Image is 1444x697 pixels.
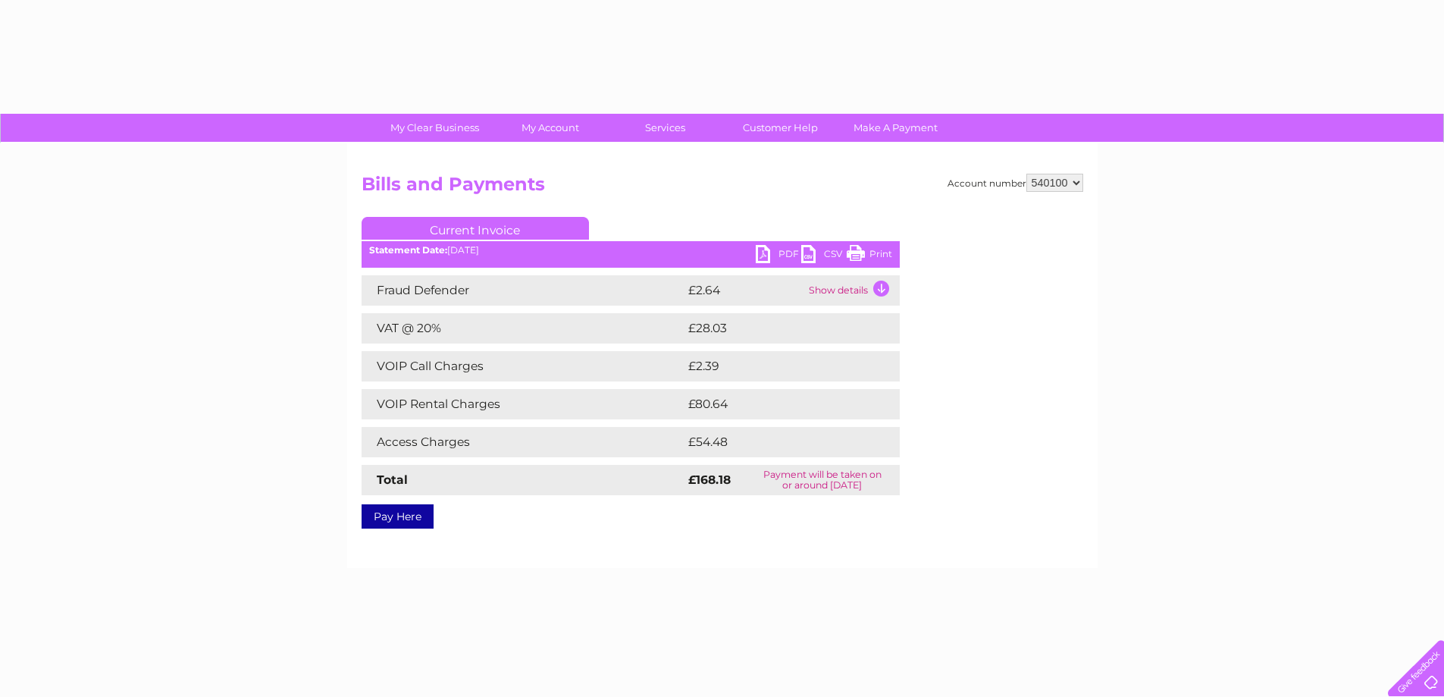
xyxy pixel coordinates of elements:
[684,427,870,457] td: £54.48
[362,174,1083,203] h2: Bills and Payments
[684,351,864,381] td: £2.39
[377,473,408,487] strong: Total
[756,245,801,267] a: PDF
[369,244,447,256] b: Statement Date:
[603,114,728,142] a: Services
[362,313,684,344] td: VAT @ 20%
[362,351,684,381] td: VOIP Call Charges
[718,114,843,142] a: Customer Help
[362,275,684,306] td: Fraud Defender
[847,245,892,267] a: Print
[805,275,900,306] td: Show details
[684,313,869,344] td: £28.03
[745,465,899,495] td: Payment will be taken on or around [DATE]
[684,275,805,306] td: £2.64
[362,389,684,419] td: VOIP Rental Charges
[948,174,1083,192] div: Account number
[372,114,497,142] a: My Clear Business
[362,245,900,256] div: [DATE]
[362,504,434,529] a: Pay Here
[833,114,958,142] a: Make A Payment
[684,389,870,419] td: £80.64
[801,245,847,267] a: CSV
[688,473,731,487] strong: £168.18
[487,114,612,142] a: My Account
[362,217,589,240] a: Current Invoice
[362,427,684,457] td: Access Charges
